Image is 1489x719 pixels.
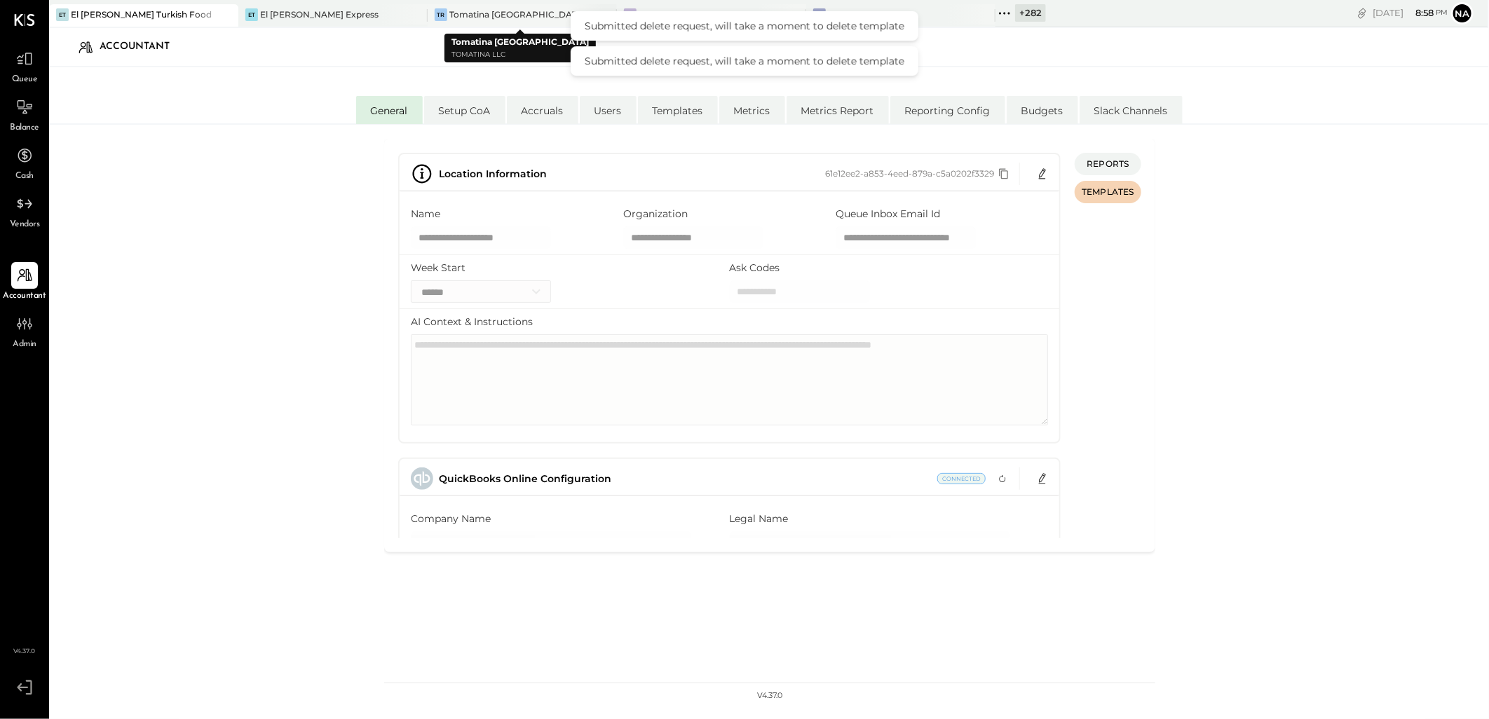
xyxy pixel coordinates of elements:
li: Reporting Config [890,96,1005,124]
li: Metrics [719,96,785,124]
li: Metrics Report [787,96,889,124]
span: Balance [10,122,39,135]
li: Templates [638,96,718,124]
button: REPORTS [1075,153,1141,175]
div: ET [56,8,69,21]
li: Budgets [1007,96,1078,124]
li: Setup CoA [424,96,505,124]
span: QuickBooks Online Configuration [439,472,611,485]
label: Company Name [411,512,491,526]
a: Admin [1,310,48,351]
label: Ask Codes [730,261,780,275]
label: Organization [623,207,688,221]
a: Vendors [1,191,48,231]
a: Accountant [1,262,48,303]
a: Queue [1,46,48,86]
div: El [PERSON_NAME] Express [260,8,379,20]
div: SG [813,8,826,21]
div: copy link [1355,6,1369,20]
li: Users [580,96,637,124]
div: Submitted delete request, will take a moment to delete template [585,55,904,67]
a: Balance [1,94,48,135]
span: Cash [15,170,34,183]
div: TR [435,8,447,21]
label: Legal Name [730,512,789,526]
label: Week Start [411,261,465,275]
li: Accruals [507,96,578,124]
div: Al [624,8,637,21]
li: General [356,96,423,124]
label: Queue Inbox Email Id [836,207,940,221]
span: Location Information [439,167,547,180]
span: Current Status: Connected [937,473,986,484]
button: TEMPLATES [1075,181,1141,203]
span: Queue [12,74,38,86]
span: REPORTS [1087,158,1129,170]
label: Name [411,207,440,221]
div: Tomatina [GEOGRAPHIC_DATA] [449,8,586,20]
button: Na [1451,2,1474,25]
div: + 282 [1015,4,1046,22]
div: ET [245,8,258,21]
div: Sailing Goat [828,8,878,20]
label: AI Context & Instructions [411,315,533,329]
div: El [PERSON_NAME] Turkish Food [71,8,212,20]
div: Submitted delete request, will take a moment to delete template [585,20,904,32]
p: Tomatina LLC [451,49,589,61]
span: Accountant [4,290,46,303]
span: TEMPLATES [1082,186,1134,198]
div: Allegria [639,8,670,20]
button: Copy id [994,167,1014,181]
a: Cash [1,142,48,183]
span: Admin [13,338,36,351]
b: Tomatina [GEOGRAPHIC_DATA] [451,36,589,47]
div: Accountant [100,36,184,58]
div: [DATE] [1373,6,1448,20]
span: Vendors [10,219,40,231]
li: Slack Channels [1080,96,1183,124]
div: v 4.37.0 [757,690,782,701]
div: 61e12ee2-a853-4eed-879a-c5a0202f3329 [825,167,1014,181]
